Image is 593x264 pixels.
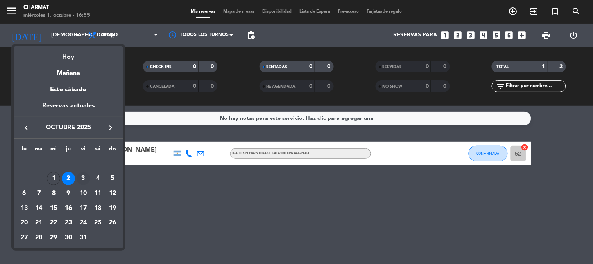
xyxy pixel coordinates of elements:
div: 14 [32,202,46,215]
th: jueves [61,145,76,157]
div: 13 [18,202,31,215]
div: 27 [18,231,31,244]
td: 4 de octubre de 2025 [91,171,106,186]
td: 11 de octubre de 2025 [91,186,106,201]
span: octubre 2025 [33,123,104,133]
td: 14 de octubre de 2025 [32,201,47,216]
div: 3 [77,172,90,185]
div: 10 [77,187,90,200]
div: 1 [47,172,60,185]
td: 8 de octubre de 2025 [46,186,61,201]
td: 2 de octubre de 2025 [61,171,76,186]
div: 8 [47,187,60,200]
td: 20 de octubre de 2025 [17,215,32,230]
div: 6 [18,187,31,200]
div: 16 [62,202,75,215]
div: 22 [47,216,60,230]
div: 24 [77,216,90,230]
td: 3 de octubre de 2025 [76,171,91,186]
td: 29 de octubre de 2025 [46,230,61,245]
td: 23 de octubre de 2025 [61,215,76,230]
div: 25 [91,216,104,230]
div: Reservas actuales [14,101,123,117]
td: 1 de octubre de 2025 [46,171,61,186]
th: domingo [105,145,120,157]
td: OCT. [17,157,120,172]
td: 9 de octubre de 2025 [61,186,76,201]
th: lunes [17,145,32,157]
th: viernes [76,145,91,157]
div: 20 [18,216,31,230]
div: Hoy [14,46,123,62]
button: keyboard_arrow_right [104,123,118,133]
div: 11 [91,187,104,200]
button: keyboard_arrow_left [19,123,33,133]
td: 6 de octubre de 2025 [17,186,32,201]
div: 12 [106,187,119,200]
div: 2 [62,172,75,185]
td: 15 de octubre de 2025 [46,201,61,216]
td: 25 de octubre de 2025 [91,215,106,230]
div: 23 [62,216,75,230]
td: 17 de octubre de 2025 [76,201,91,216]
div: 5 [106,172,119,185]
td: 31 de octubre de 2025 [76,230,91,245]
td: 16 de octubre de 2025 [61,201,76,216]
td: 12 de octubre de 2025 [105,186,120,201]
div: 26 [106,216,119,230]
th: sábado [91,145,106,157]
div: 9 [62,187,75,200]
td: 21 de octubre de 2025 [32,215,47,230]
td: 10 de octubre de 2025 [76,186,91,201]
td: 18 de octubre de 2025 [91,201,106,216]
div: 15 [47,202,60,215]
i: keyboard_arrow_left [21,123,31,132]
div: Mañana [14,62,123,78]
td: 30 de octubre de 2025 [61,230,76,245]
td: 13 de octubre de 2025 [17,201,32,216]
td: 26 de octubre de 2025 [105,215,120,230]
div: 30 [62,231,75,244]
div: 4 [91,172,104,185]
td: 27 de octubre de 2025 [17,230,32,245]
td: 28 de octubre de 2025 [32,230,47,245]
th: martes [32,145,47,157]
div: 29 [47,231,60,244]
div: 21 [32,216,46,230]
td: 19 de octubre de 2025 [105,201,120,216]
i: keyboard_arrow_right [106,123,115,132]
div: Este sábado [14,79,123,101]
div: 19 [106,202,119,215]
div: 31 [77,231,90,244]
td: 7 de octubre de 2025 [32,186,47,201]
div: 18 [91,202,104,215]
div: 17 [77,202,90,215]
td: 22 de octubre de 2025 [46,215,61,230]
th: miércoles [46,145,61,157]
div: 7 [32,187,46,200]
div: 28 [32,231,46,244]
td: 5 de octubre de 2025 [105,171,120,186]
td: 24 de octubre de 2025 [76,215,91,230]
